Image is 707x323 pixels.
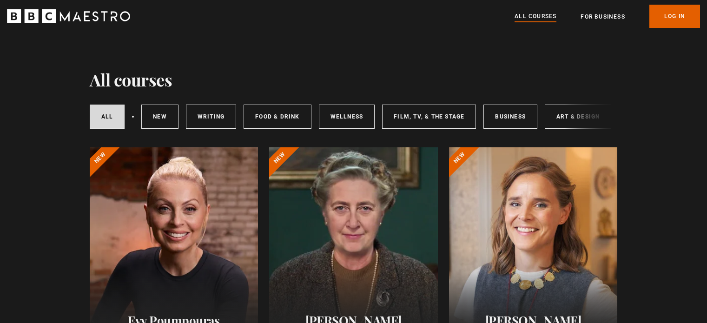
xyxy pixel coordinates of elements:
a: Wellness [319,105,375,129]
a: New [141,105,178,129]
a: Art & Design [545,105,611,129]
a: Business [483,105,537,129]
a: All Courses [515,12,556,22]
a: Log In [649,5,700,28]
h1: All courses [90,70,172,89]
a: All [90,105,125,129]
a: For business [581,12,625,21]
svg: BBC Maestro [7,9,130,23]
a: Film, TV, & The Stage [382,105,476,129]
a: Writing [186,105,236,129]
a: Food & Drink [244,105,311,129]
nav: Primary [515,5,700,28]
